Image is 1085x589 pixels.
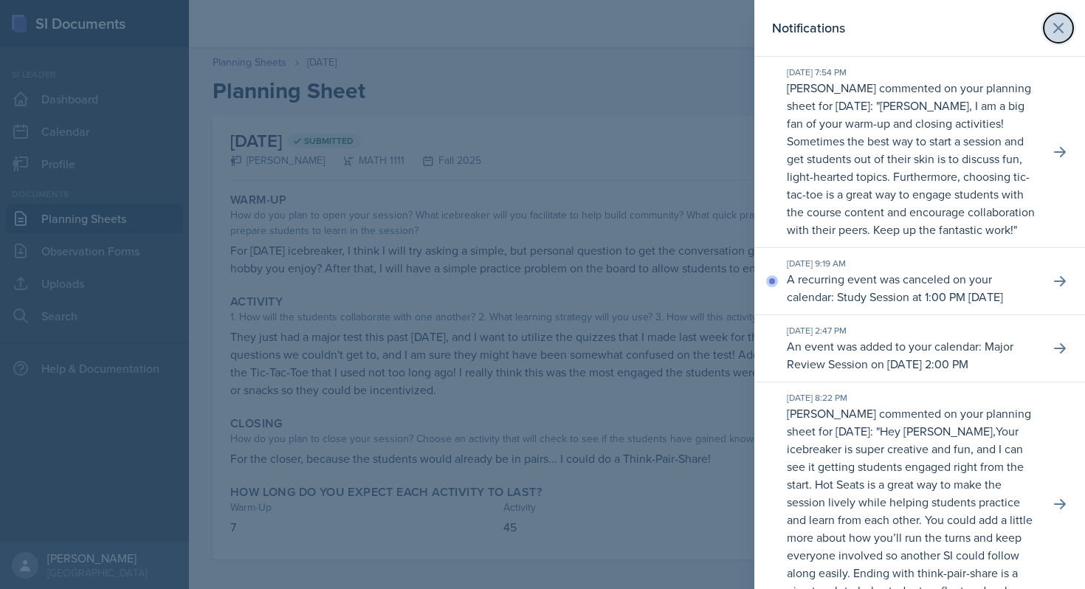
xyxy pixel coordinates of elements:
[787,270,1038,306] p: A recurring event was canceled on your calendar: Study Session at 1:00 PM [DATE]
[787,97,1035,238] p: [PERSON_NAME], I am a big fan of your warm-up and closing activities! Sometimes the best way to s...
[787,337,1038,373] p: An event was added to your calendar: Major Review Session on [DATE] 2:00 PM
[787,66,1038,79] div: [DATE] 7:54 PM
[787,79,1038,238] p: [PERSON_NAME] commented on your planning sheet for [DATE]: " "
[787,391,1038,404] div: [DATE] 8:22 PM
[787,257,1038,270] div: [DATE] 9:19 AM
[772,18,845,38] h2: Notifications
[787,324,1038,337] div: [DATE] 2:47 PM
[880,423,996,439] p: Hey [PERSON_NAME],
